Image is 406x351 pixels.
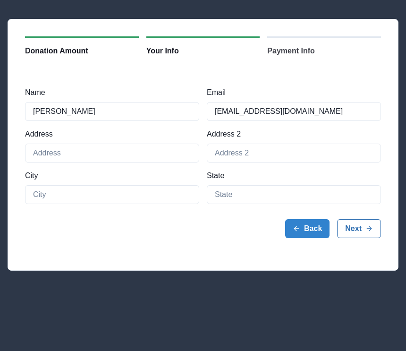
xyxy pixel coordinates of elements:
span: Donation Amount [25,45,88,57]
label: City [25,170,194,181]
input: City [25,185,199,204]
label: State [207,170,375,181]
span: Your Info [146,45,179,57]
button: Next [337,219,381,238]
input: Email [207,102,381,121]
label: Address [25,128,194,140]
input: State [207,185,381,204]
input: Address 2 [207,144,381,163]
label: Address 2 [207,128,375,140]
label: Email [207,87,375,98]
input: Address [25,144,199,163]
label: Name [25,87,194,98]
button: Back [285,219,330,238]
input: Name [25,102,199,121]
span: Payment Info [267,45,314,57]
